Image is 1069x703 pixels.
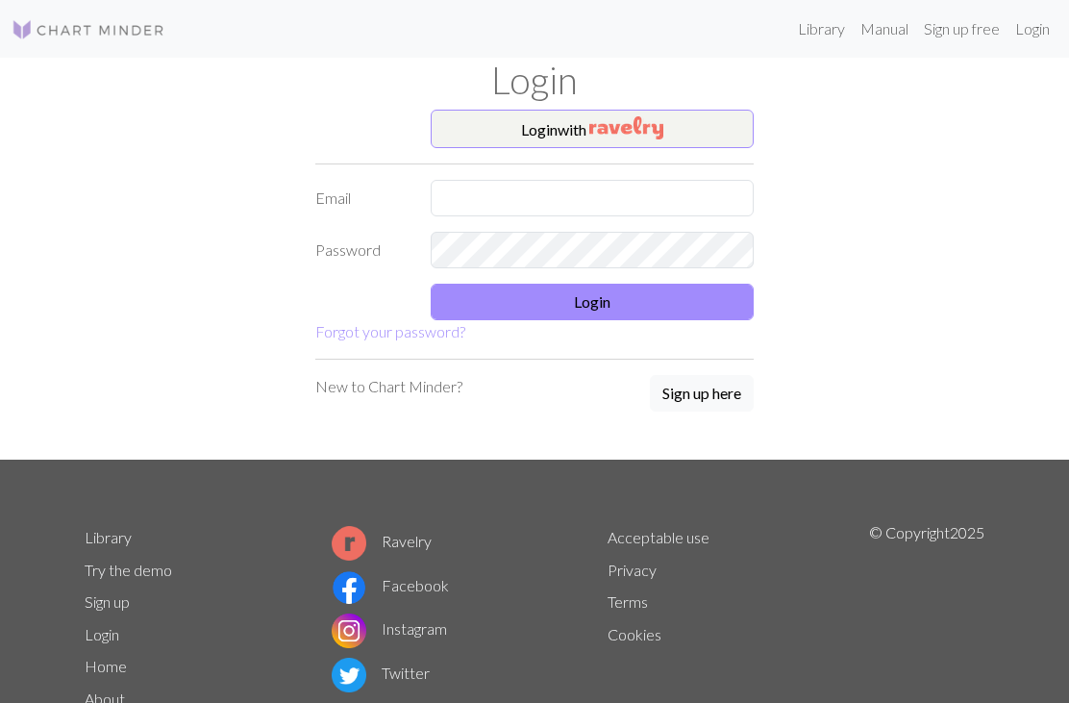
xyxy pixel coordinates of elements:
[431,284,754,320] button: Login
[332,570,366,605] img: Facebook logo
[790,10,853,48] a: Library
[332,619,447,638] a: Instagram
[332,576,449,594] a: Facebook
[650,375,754,414] a: Sign up here
[332,614,366,648] img: Instagram logo
[85,528,132,546] a: Library
[304,232,419,268] label: Password
[332,658,366,692] img: Twitter logo
[608,528,709,546] a: Acceptable use
[431,110,754,148] button: Loginwith
[332,526,366,561] img: Ravelry logo
[315,322,465,340] a: Forgot your password?
[608,561,657,579] a: Privacy
[73,58,996,102] h1: Login
[332,532,432,550] a: Ravelry
[85,592,130,611] a: Sign up
[315,375,462,398] p: New to Chart Minder?
[12,18,165,41] img: Logo
[589,116,663,139] img: Ravelry
[650,375,754,412] button: Sign up here
[608,592,648,611] a: Terms
[85,561,172,579] a: Try the demo
[608,625,661,643] a: Cookies
[304,180,419,216] label: Email
[1007,10,1057,48] a: Login
[853,10,916,48] a: Manual
[85,625,119,643] a: Login
[916,10,1007,48] a: Sign up free
[332,664,430,682] a: Twitter
[85,657,127,675] a: Home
